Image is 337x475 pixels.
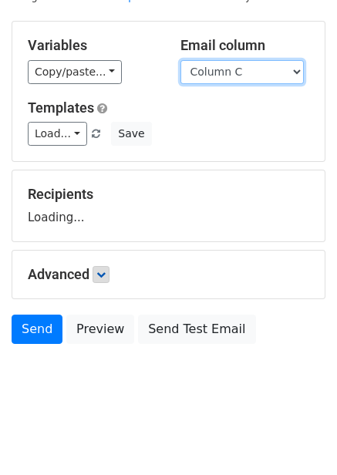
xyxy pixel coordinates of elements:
[111,122,151,146] button: Save
[28,122,87,146] a: Load...
[12,315,62,344] a: Send
[28,266,309,283] h5: Advanced
[138,315,255,344] a: Send Test Email
[66,315,134,344] a: Preview
[28,37,157,54] h5: Variables
[180,37,310,54] h5: Email column
[28,60,122,84] a: Copy/paste...
[28,186,309,226] div: Loading...
[28,99,94,116] a: Templates
[260,401,337,475] iframe: Chat Widget
[28,186,309,203] h5: Recipients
